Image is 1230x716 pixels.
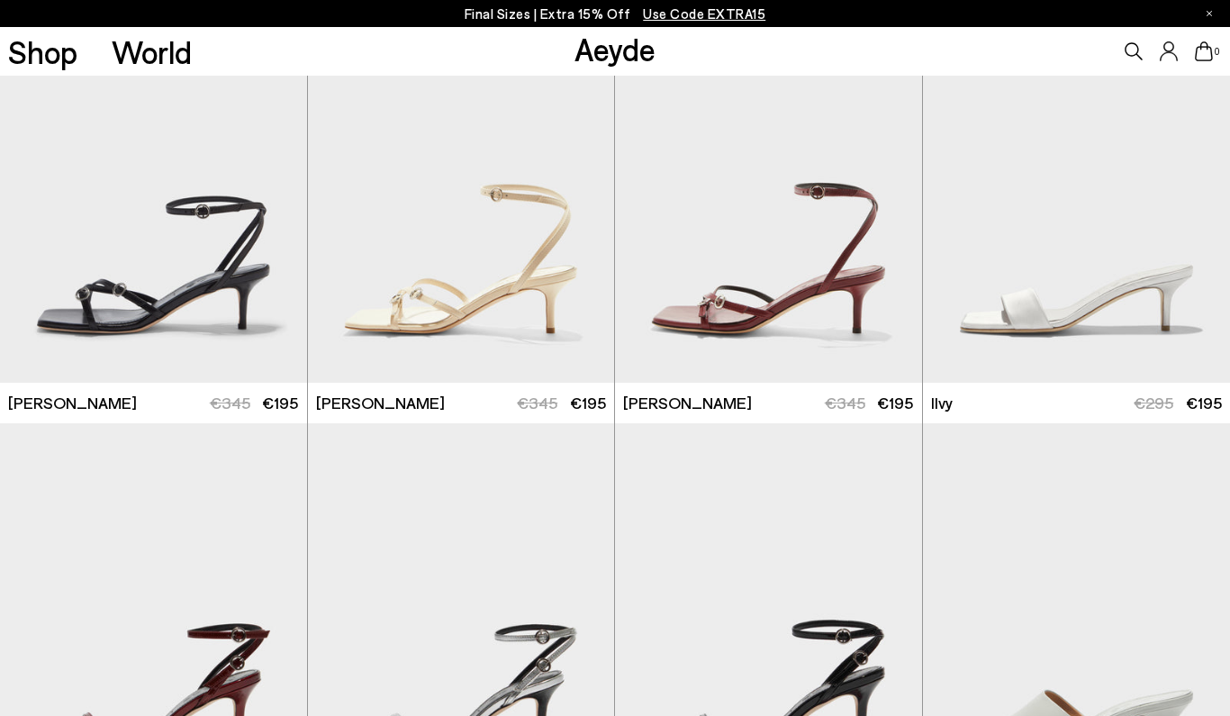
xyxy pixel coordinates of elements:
span: [PERSON_NAME] [316,392,445,414]
span: Navigate to /collections/ss25-final-sizes [643,5,765,22]
span: €345 [517,393,557,412]
span: €195 [877,393,913,412]
span: 0 [1213,47,1222,57]
span: [PERSON_NAME] [8,392,137,414]
a: [PERSON_NAME] €345 €195 [308,383,615,423]
span: €345 [825,393,865,412]
span: Ilvy [931,392,953,414]
p: Final Sizes | Extra 15% Off [465,3,766,25]
span: €295 [1134,393,1173,412]
a: Shop [8,36,77,68]
a: [PERSON_NAME] €345 €195 [615,383,922,423]
a: Aeyde [574,30,656,68]
a: World [112,36,192,68]
span: €345 [210,393,250,412]
span: €195 [570,393,606,412]
a: 0 [1195,41,1213,61]
span: €195 [262,393,298,412]
span: [PERSON_NAME] [623,392,752,414]
span: €195 [1186,393,1222,412]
